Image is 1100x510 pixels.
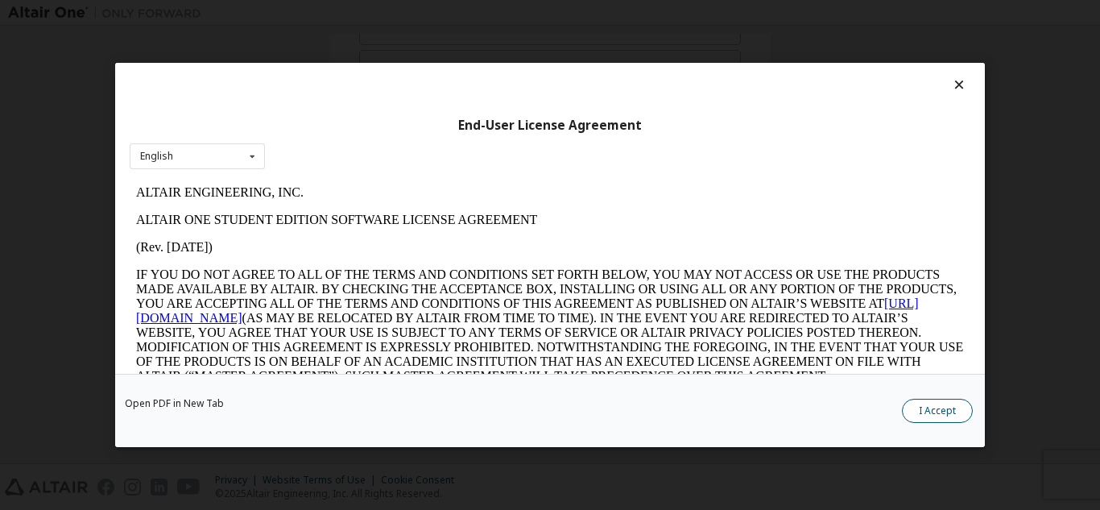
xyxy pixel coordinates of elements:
div: End-User License Agreement [130,118,970,134]
p: (Rev. [DATE]) [6,61,834,76]
div: English [140,151,173,161]
p: This Altair One Student Edition Software License Agreement (“Agreement”) is between Altair Engine... [6,218,834,276]
p: ALTAIR ENGINEERING, INC. [6,6,834,21]
p: ALTAIR ONE STUDENT EDITION SOFTWARE LICENSE AGREEMENT [6,34,834,48]
a: [URL][DOMAIN_NAME] [6,118,789,146]
a: Open PDF in New Tab [125,399,224,408]
p: IF YOU DO NOT AGREE TO ALL OF THE TERMS AND CONDITIONS SET FORTH BELOW, YOU MAY NOT ACCESS OR USE... [6,89,834,205]
button: I Accept [902,399,973,423]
